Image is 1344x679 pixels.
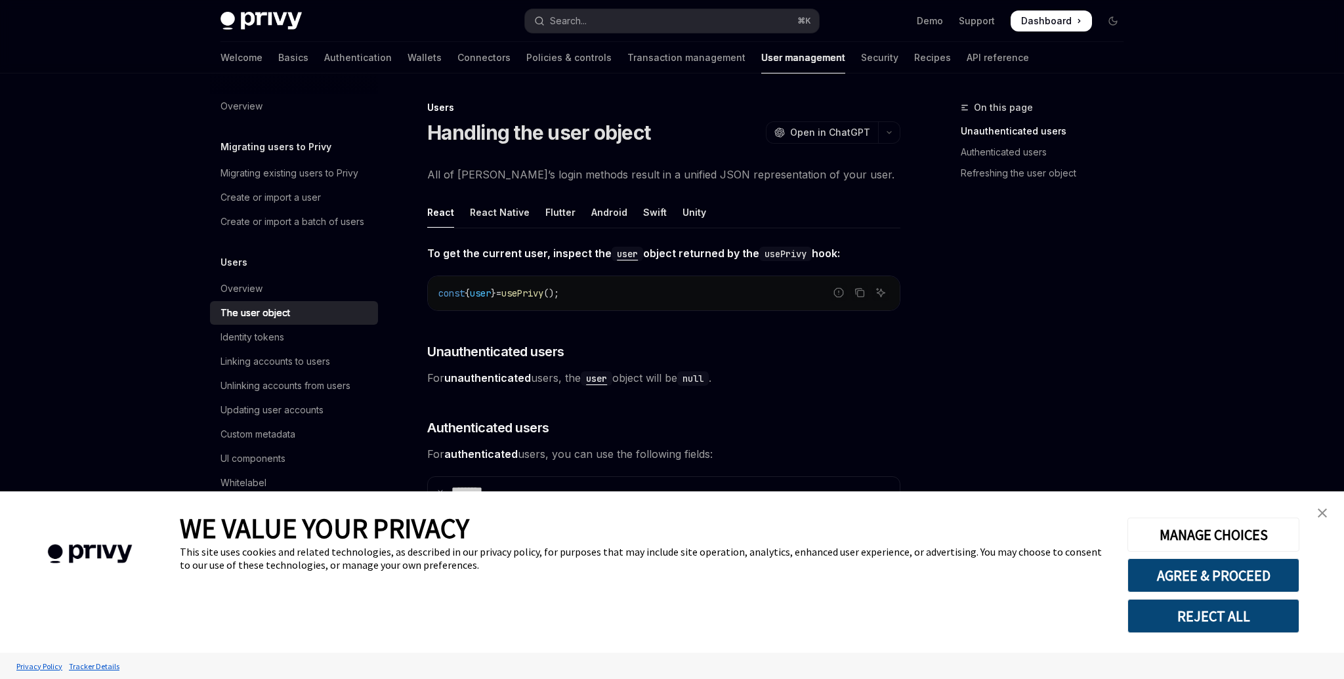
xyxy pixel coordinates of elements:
[543,287,559,299] span: ();
[1011,10,1092,31] a: Dashboard
[470,287,491,299] span: user
[797,16,811,26] span: ⌘ K
[525,9,819,33] button: Open search
[427,101,900,114] div: Users
[1127,599,1299,633] button: REJECT ALL
[220,305,290,321] div: The user object
[790,126,870,139] span: Open in ChatGPT
[180,545,1108,571] div: This site uses cookies and related technologies, as described in our privacy policy, for purposes...
[1102,10,1123,31] button: Toggle dark mode
[210,301,378,325] a: The user object
[427,197,454,228] div: React
[220,165,358,181] div: Migrating existing users to Privy
[427,419,549,437] span: Authenticated users
[427,121,650,144] h1: Handling the user object
[1309,500,1335,526] a: close banner
[210,398,378,422] a: Updating user accounts
[210,422,378,446] a: Custom metadata
[180,511,469,545] span: WE VALUE YOUR PRIVACY
[427,247,840,260] strong: To get the current user, inspect the object returned by the hook:
[220,42,262,73] a: Welcome
[861,42,898,73] a: Security
[1021,14,1072,28] span: Dashboard
[220,426,295,442] div: Custom metadata
[550,13,587,29] div: Search...
[581,371,612,386] code: user
[220,475,266,491] div: Whitelabel
[220,214,364,230] div: Create or import a batch of users
[220,190,321,205] div: Create or import a user
[210,325,378,349] a: Identity tokens
[470,197,530,228] div: React Native
[427,445,900,463] span: For users, you can use the following fields:
[220,378,350,394] div: Unlinking accounts from users
[766,121,878,144] button: Open in ChatGPT
[961,163,1134,184] a: Refreshing the user object
[427,165,900,184] span: All of [PERSON_NAME]’s login methods result in a unified JSON representation of your user.
[210,447,378,470] a: UI components
[501,287,543,299] span: usePrivy
[677,371,709,386] code: null
[210,186,378,209] a: Create or import a user
[20,525,160,583] img: company logo
[491,287,496,299] span: }
[444,371,531,384] strong: unauthenticated
[324,42,392,73] a: Authentication
[220,281,262,297] div: Overview
[438,287,465,299] span: const
[612,247,643,261] code: user
[917,14,943,28] a: Demo
[545,197,576,228] div: Flutter
[427,342,564,361] span: Unauthenticated users
[220,451,285,466] div: UI components
[210,210,378,234] a: Create or import a batch of users
[220,98,262,114] div: Overview
[1318,508,1327,518] img: close banner
[465,287,470,299] span: {
[496,287,501,299] span: =
[210,161,378,185] a: Migrating existing users to Privy
[210,471,378,495] a: Whitelabel
[581,371,612,384] a: user
[974,100,1033,115] span: On this page
[627,42,745,73] a: Transaction management
[278,42,308,73] a: Basics
[427,369,900,387] span: For users, the object will be .
[1127,518,1299,552] button: MANAGE CHOICES
[408,42,442,73] a: Wallets
[961,121,1134,142] a: Unauthenticated users
[761,42,845,73] a: User management
[914,42,951,73] a: Recipes
[210,94,378,118] a: Overview
[220,12,302,30] img: dark logo
[526,42,612,73] a: Policies & controls
[220,139,331,155] h5: Migrating users to Privy
[967,42,1029,73] a: API reference
[220,329,284,345] div: Identity tokens
[612,247,643,260] a: user
[66,655,123,678] a: Tracker Details
[961,142,1134,163] a: Authenticated users
[759,247,812,261] code: usePrivy
[851,284,868,301] button: Copy the contents from the code block
[210,374,378,398] a: Unlinking accounts from users
[210,350,378,373] a: Linking accounts to users
[643,197,667,228] div: Swift
[591,197,627,228] div: Android
[13,655,66,678] a: Privacy Policy
[959,14,995,28] a: Support
[830,284,847,301] button: Report incorrect code
[682,197,706,228] div: Unity
[210,277,378,300] a: Overview
[1127,558,1299,592] button: AGREE & PROCEED
[220,354,330,369] div: Linking accounts to users
[444,447,518,461] strong: authenticated
[220,402,324,418] div: Updating user accounts
[220,255,247,270] h5: Users
[872,284,889,301] button: Ask AI
[457,42,511,73] a: Connectors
